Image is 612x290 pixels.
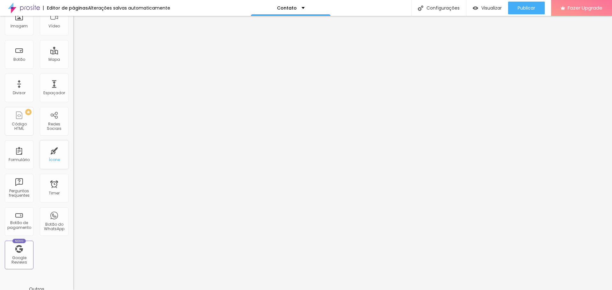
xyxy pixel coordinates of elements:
button: Visualizar [466,2,508,14]
div: Alterações salvas automaticamente [88,6,170,10]
div: Código HTML [6,122,32,131]
div: Botão de pagamento [6,221,32,230]
img: view-1.svg [473,5,478,11]
span: Fazer Upgrade [568,5,602,11]
div: Mapa [48,57,60,62]
div: Imagem [11,24,28,28]
div: Google Reviews [6,256,32,265]
div: Vídeo [48,24,60,28]
button: Publicar [508,2,545,14]
div: Divisor [13,91,25,95]
div: Formulário [9,158,30,162]
span: Visualizar [481,5,502,11]
div: Botão [13,57,25,62]
div: Redes Sociais [41,122,67,131]
img: Icone [418,5,423,11]
div: Novo [12,239,26,243]
div: Editor de páginas [43,6,88,10]
div: Espaçador [43,91,65,95]
span: Publicar [518,5,535,11]
div: Timer [49,191,60,195]
div: Botão do WhatsApp [41,222,67,231]
div: Ícone [49,158,60,162]
p: Contato [277,6,297,10]
iframe: Editor [73,16,612,290]
div: Perguntas frequentes [6,189,32,198]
